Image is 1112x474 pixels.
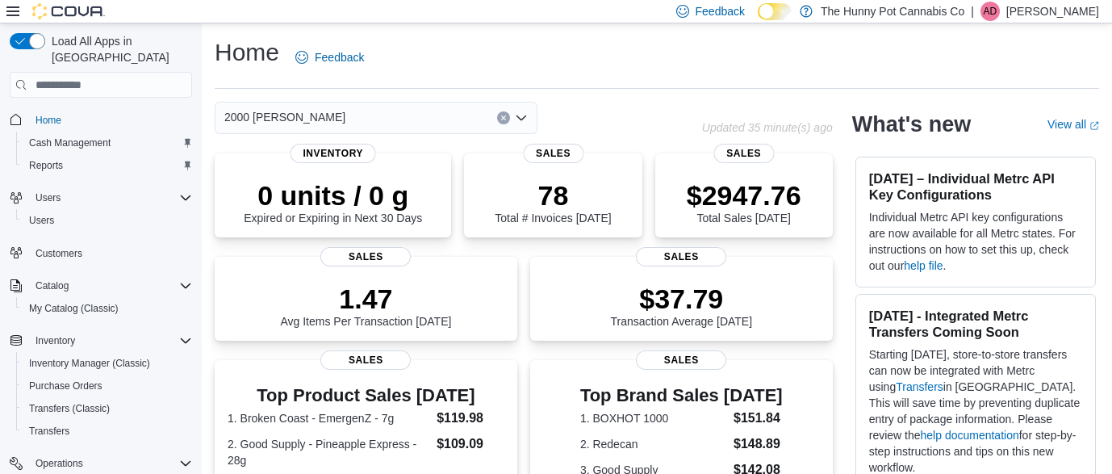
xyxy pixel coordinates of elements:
span: 2000 [PERSON_NAME] [224,107,345,127]
span: Inventory [29,331,192,350]
button: Inventory Manager (Classic) [16,352,199,375]
p: 1.47 [280,283,451,315]
span: Purchase Orders [29,380,102,392]
span: Users [29,188,192,208]
button: My Catalog (Classic) [16,297,199,320]
span: Reports [29,159,63,172]
span: Catalog [29,276,192,296]
img: Cova [32,3,105,19]
a: Transfers [23,422,76,441]
svg: External link [1089,121,1099,131]
span: Inventory [290,144,376,163]
span: Dark Mode [758,20,759,21]
a: Reports [23,156,69,175]
span: Cash Management [23,133,192,153]
button: Open list of options [515,111,528,124]
button: Transfers [16,420,199,443]
button: Home [3,107,199,131]
a: Users [23,211,61,230]
p: $2947.76 [687,179,801,212]
button: Operations [29,454,90,473]
span: Customers [29,243,192,263]
dd: $109.09 [437,434,504,454]
span: Customers [36,247,82,260]
span: Sales [523,144,583,163]
button: Clear input [497,111,510,124]
span: Inventory Manager (Classic) [23,354,192,373]
span: Catalog [36,279,69,292]
p: 78 [495,179,611,212]
h3: Top Brand Sales [DATE] [580,386,783,405]
dt: 1. BOXHOT 1000 [580,410,727,426]
dt: 2. Redecan [580,436,727,452]
a: Transfers [896,380,943,393]
span: Home [36,114,61,127]
p: Individual Metrc API key configurations are now available for all Metrc states. For instructions ... [869,209,1082,274]
span: Transfers [23,422,192,441]
h3: [DATE] – Individual Metrc API Key Configurations [869,170,1082,203]
a: help file [904,259,943,272]
dd: $119.98 [437,409,504,428]
a: help documentation [921,429,1019,442]
span: Feedback [315,49,364,65]
div: Alexyss Dodd [980,2,1000,21]
span: Users [29,214,54,227]
a: Cash Management [23,133,117,153]
button: Cash Management [16,132,199,154]
span: Purchase Orders [23,376,192,396]
button: Purchase Orders [16,375,199,397]
span: My Catalog (Classic) [23,299,192,318]
button: Inventory [3,329,199,352]
input: Dark Mode [758,3,792,20]
button: Reports [16,154,199,177]
div: Total # Invoices [DATE] [495,179,611,224]
div: Expired or Expiring in Next 30 Days [244,179,422,224]
p: [PERSON_NAME] [1006,2,1099,21]
span: Home [29,109,192,129]
h1: Home [215,36,279,69]
span: Sales [713,144,774,163]
a: Feedback [289,41,370,73]
span: Sales [636,247,726,266]
span: Users [23,211,192,230]
a: Purchase Orders [23,376,109,396]
button: Transfers (Classic) [16,397,199,420]
p: 0 units / 0 g [244,179,422,212]
button: Users [29,188,67,208]
dt: 1. Broken Coast - EmergenZ - 7g [228,410,430,426]
dd: $148.89 [734,434,783,454]
button: Catalog [29,276,75,296]
h3: Top Product Sales [DATE] [228,386,504,405]
a: View allExternal link [1047,118,1099,131]
div: Avg Items Per Transaction [DATE] [280,283,451,328]
a: Customers [29,244,89,263]
p: Updated 35 minute(s) ago [702,121,833,134]
div: Transaction Average [DATE] [610,283,752,328]
a: Inventory Manager (Classic) [23,354,157,373]
span: Load All Apps in [GEOGRAPHIC_DATA] [45,33,192,65]
p: $37.79 [610,283,752,315]
span: Sales [636,350,726,370]
span: Sales [320,350,411,370]
h2: What's new [852,111,971,137]
button: Inventory [29,331,82,350]
button: Catalog [3,275,199,297]
span: Cash Management [29,136,111,149]
span: Transfers (Classic) [29,402,110,415]
button: Customers [3,241,199,265]
div: Total Sales [DATE] [687,179,801,224]
a: Transfers (Classic) [23,399,116,418]
span: AD [984,2,997,21]
span: Operations [29,454,192,473]
span: Reports [23,156,192,175]
button: Users [16,209,199,232]
a: Home [29,111,68,130]
button: Users [3,187,199,209]
h3: [DATE] - Integrated Metrc Transfers Coming Soon [869,308,1082,340]
span: Operations [36,457,83,470]
span: Feedback [696,3,745,19]
span: Transfers [29,425,69,438]
dt: 2. Good Supply - Pineapple Express - 28g [228,436,430,468]
p: The Hunny Pot Cannabis Co [821,2,964,21]
span: Inventory [36,334,75,347]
